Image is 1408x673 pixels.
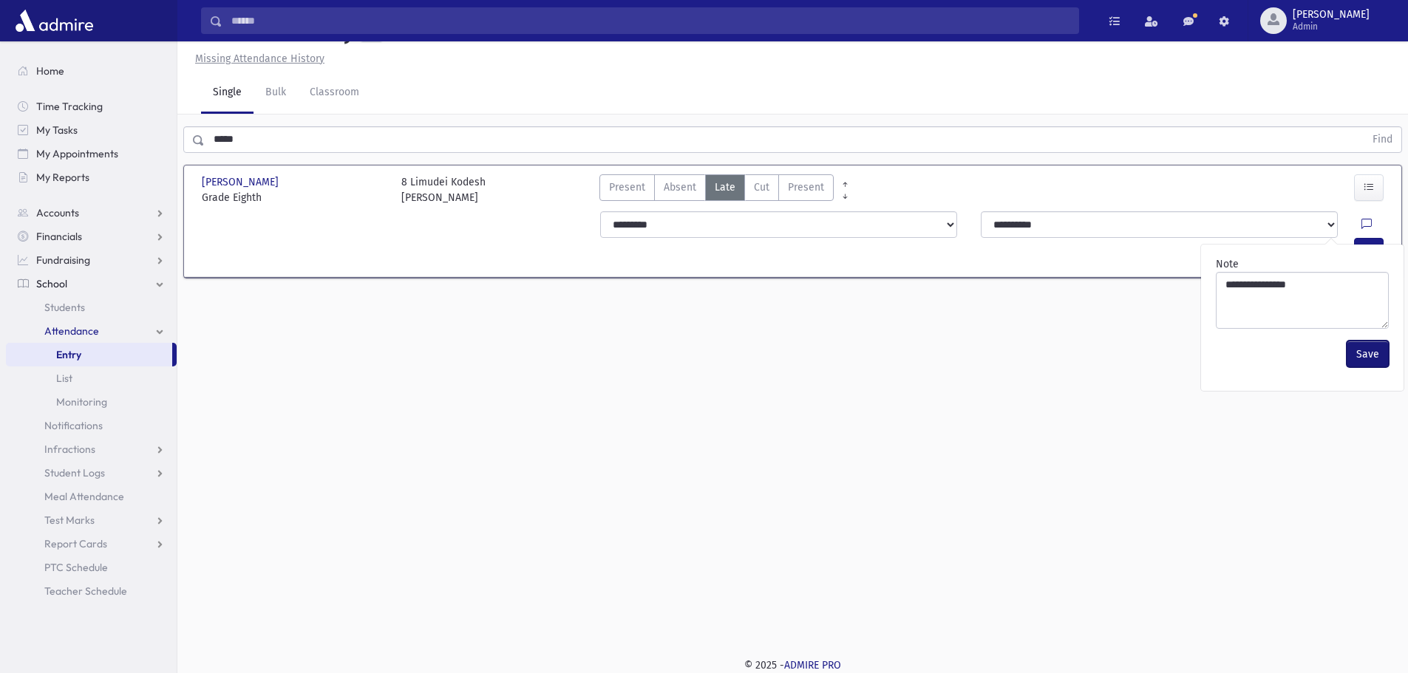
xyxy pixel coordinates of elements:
[6,225,177,248] a: Financials
[44,513,95,527] span: Test Marks
[44,443,95,456] span: Infractions
[44,561,108,574] span: PTC Schedule
[6,343,172,366] a: Entry
[1347,341,1389,367] button: Save
[44,490,124,503] span: Meal Attendance
[1293,9,1370,21] span: [PERSON_NAME]
[6,508,177,532] a: Test Marks
[36,64,64,78] span: Home
[1293,21,1370,33] span: Admin
[6,461,177,485] a: Student Logs
[6,319,177,343] a: Attendance
[202,190,387,205] span: Grade Eighth
[56,348,81,361] span: Entry
[44,324,99,338] span: Attendance
[6,414,177,437] a: Notifications
[189,52,324,65] a: Missing Attendance History
[298,72,371,114] a: Classroom
[754,180,769,195] span: Cut
[44,301,85,314] span: Students
[1216,256,1239,272] label: Note
[6,532,177,556] a: Report Cards
[6,556,177,579] a: PTC Schedule
[6,165,177,189] a: My Reports
[6,437,177,461] a: Infractions
[36,147,118,160] span: My Appointments
[36,171,89,184] span: My Reports
[609,180,645,195] span: Present
[715,180,735,195] span: Late
[56,372,72,385] span: List
[6,390,177,414] a: Monitoring
[6,201,177,225] a: Accounts
[1364,127,1401,152] button: Find
[36,100,103,113] span: Time Tracking
[6,366,177,390] a: List
[36,230,82,243] span: Financials
[6,59,177,83] a: Home
[6,485,177,508] a: Meal Attendance
[6,579,177,603] a: Teacher Schedule
[44,466,105,479] span: Student Logs
[6,95,177,118] a: Time Tracking
[56,395,107,409] span: Monitoring
[788,180,824,195] span: Present
[664,180,696,195] span: Absent
[401,174,486,205] div: 8 Limudei Kodesh [PERSON_NAME]
[202,174,282,190] span: [PERSON_NAME]
[254,72,298,114] a: Bulk
[36,253,90,267] span: Fundraising
[201,72,254,114] a: Single
[6,142,177,165] a: My Appointments
[36,277,67,290] span: School
[6,248,177,272] a: Fundraising
[44,584,127,598] span: Teacher Schedule
[6,295,177,319] a: Students
[36,206,79,219] span: Accounts
[36,123,78,137] span: My Tasks
[599,174,834,205] div: AttTypes
[201,657,1384,673] div: © 2025 -
[44,537,107,550] span: Report Cards
[12,6,97,35] img: AdmirePro
[6,272,177,295] a: School
[195,52,324,65] u: Missing Attendance History
[222,7,1078,34] input: Search
[44,419,103,432] span: Notifications
[6,118,177,142] a: My Tasks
